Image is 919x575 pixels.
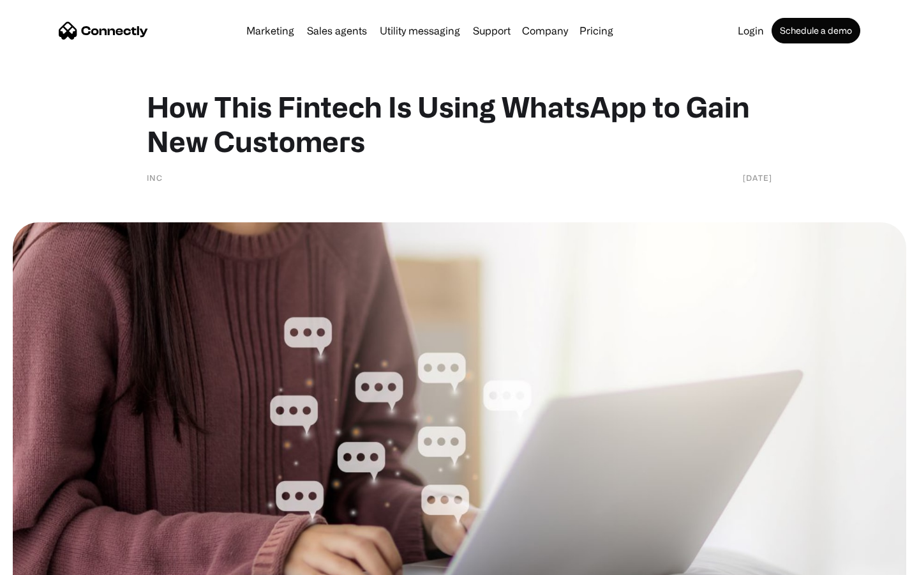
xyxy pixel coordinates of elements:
[147,171,163,184] div: INC
[375,26,465,36] a: Utility messaging
[147,89,772,158] h1: How This Fintech Is Using WhatsApp to Gain New Customers
[241,26,299,36] a: Marketing
[13,553,77,571] aside: Language selected: English
[574,26,618,36] a: Pricing
[26,553,77,571] ul: Language list
[302,26,372,36] a: Sales agents
[468,26,516,36] a: Support
[743,171,772,184] div: [DATE]
[522,22,568,40] div: Company
[733,26,769,36] a: Login
[772,18,860,43] a: Schedule a demo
